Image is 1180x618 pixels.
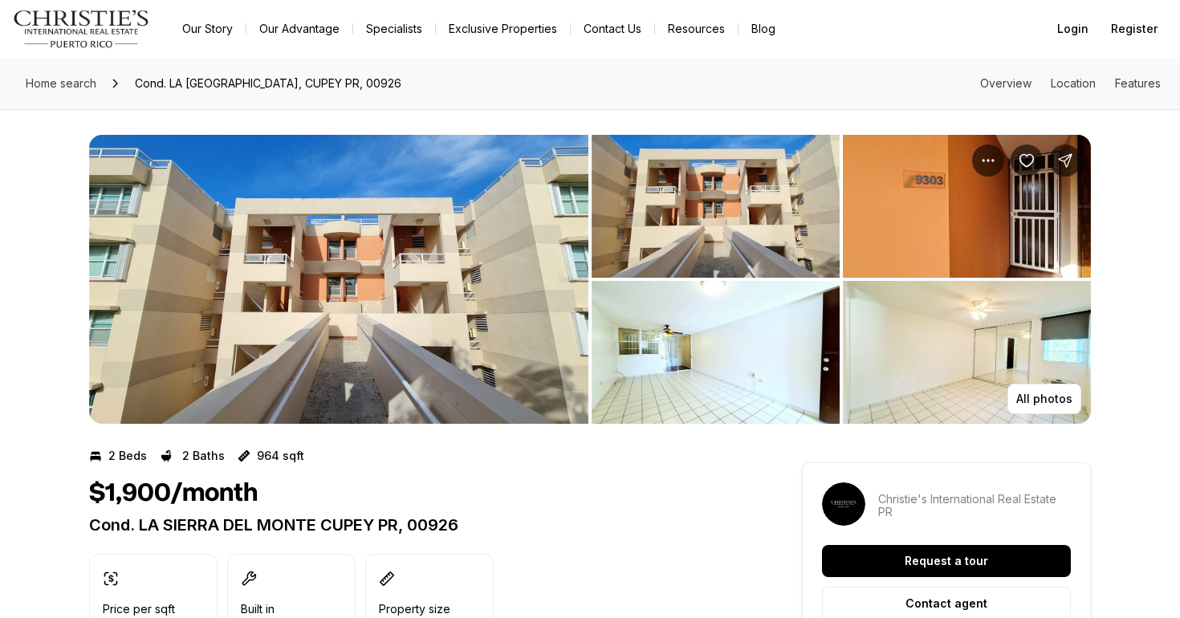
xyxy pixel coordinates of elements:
span: Cond. LA [GEOGRAPHIC_DATA], CUPEY PR, 00926 [128,71,408,96]
div: Listing Photos [89,135,1091,424]
button: Register [1101,13,1167,45]
span: Home search [26,76,96,90]
p: Built in [241,603,275,616]
a: Resources [655,18,738,40]
span: Login [1057,22,1088,35]
p: Christie's International Real Estate PR [878,493,1071,518]
button: Share Property: Cond. LA SIERRA DEL MONTE [1049,144,1081,177]
button: Contact Us [571,18,654,40]
h1: $1,900/month [89,478,258,509]
a: Skip to: Features [1115,76,1161,90]
p: Cond. LA SIERRA DEL MONTE CUPEY PR, 00926 [89,515,744,535]
button: Request a tour [822,545,1071,577]
a: Our Story [169,18,246,40]
span: Register [1111,22,1158,35]
p: 964 sqft [257,449,304,462]
a: Our Advantage [246,18,352,40]
nav: Page section menu [980,77,1161,90]
button: View image gallery [592,281,840,424]
a: Skip to: Location [1051,76,1096,90]
li: 2 of 8 [592,135,1091,424]
a: Skip to: Overview [980,76,1031,90]
a: Blog [739,18,788,40]
p: Property size [379,603,450,616]
li: 1 of 8 [89,135,588,424]
button: View image gallery [592,135,840,278]
button: View image gallery [843,281,1091,424]
a: Exclusive Properties [436,18,570,40]
a: Home search [19,71,103,96]
p: 2 Beds [108,449,147,462]
p: Request a tour [905,555,988,567]
button: View image gallery [843,135,1091,278]
button: Login [1048,13,1098,45]
button: Save Property: Cond. LA SIERRA DEL MONTE [1011,144,1043,177]
img: logo [13,10,150,48]
p: Price per sqft [103,603,175,616]
button: All photos [1007,384,1081,414]
a: Specialists [353,18,435,40]
button: View image gallery [89,135,588,424]
p: Contact agent [905,597,987,610]
p: All photos [1016,392,1072,405]
button: Property options [972,144,1004,177]
p: 2 Baths [182,449,225,462]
